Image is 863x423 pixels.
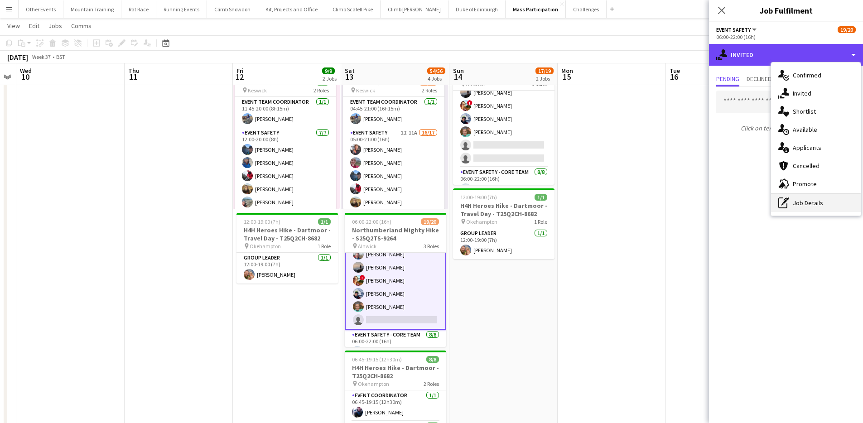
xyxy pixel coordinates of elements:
span: Jobs [48,22,62,30]
button: Rat Race [121,0,156,18]
app-job-card: 04:45-21:00 (16h15m)17/18 Keswick2 RolesEvent Team Coordinator1/104:45-21:00 (16h15m)[PERSON_NAME... [343,75,444,209]
app-card-role: Event Team Coordinator1/104:45-21:00 (16h15m)[PERSON_NAME] [343,97,444,128]
app-job-card: 12:00-19:00 (7h)1/1H4H Heroes Hike - Dartmoor - Travel Day - T25Q2CH-8682 Okehampton1 RoleGroup L... [236,213,338,284]
span: 06:00-22:00 (16h) [352,218,391,225]
h3: H4H Heroes Hike - Dartmoor - T25Q2CH-8682 [345,364,446,380]
span: 54/56 [427,67,445,74]
button: Mountain Training [63,0,121,18]
a: View [4,20,24,32]
p: Click on text input to invite a crew [709,120,863,136]
span: Okehampton [466,218,497,225]
span: 2 Roles [424,380,439,387]
span: 8/8 [426,356,439,363]
span: 1/1 [535,194,547,201]
button: Other Events [19,0,63,18]
button: Climb [PERSON_NAME] [381,0,448,18]
app-card-role: [PERSON_NAME][PERSON_NAME][PERSON_NAME][PERSON_NAME][PERSON_NAME]![PERSON_NAME][PERSON_NAME][PERS... [345,179,446,330]
span: 2 Roles [422,87,437,94]
app-card-role: Event Team Coordinator1/111:45-20:00 (8h15m)[PERSON_NAME] [235,97,336,128]
span: Week 37 [30,53,53,60]
div: Confirmed [771,66,861,84]
span: 14 [452,72,464,82]
span: ! [360,275,365,280]
div: Applicants [771,139,861,157]
div: Cancelled [771,157,861,175]
div: 11:45-20:00 (8h15m)8/8 Keswick2 RolesEvent Team Coordinator1/111:45-20:00 (8h15m)[PERSON_NAME]Eve... [235,75,336,209]
a: Jobs [45,20,66,32]
div: 4 Jobs [428,75,445,82]
button: Mass Participation [506,0,566,18]
span: ! [467,100,472,106]
div: 06:00-22:00 (16h) [716,34,856,40]
span: Keswick [248,87,267,94]
span: Keswick [356,87,375,94]
h3: H4H Heroes Hike - Dartmoor - Travel Day - T25Q2CH-8682 [453,202,554,218]
span: 17/19 [535,67,554,74]
h3: Job Fulfilment [709,5,863,16]
app-job-card: 06:00-22:00 (16h)19/20Northumberland Mighty Hike - S25Q2TS-9264 Alnwick3 Roles[PERSON_NAME][PERSO... [345,213,446,347]
span: Wed [20,67,32,75]
span: 13 [343,72,355,82]
span: Mon [561,67,573,75]
h3: H4H Heroes Hike - Dartmoor - Travel Day - T25Q2CH-8682 [236,226,338,242]
app-card-role: Event Safety1I11A16/1705:00-21:00 (16h)[PERSON_NAME][PERSON_NAME][PERSON_NAME][PERSON_NAME][PERSO... [343,128,444,369]
button: Kit, Projects and Office [258,0,325,18]
app-card-role: Group Leader1/112:00-19:00 (7h)[PERSON_NAME] [236,253,338,284]
span: 1 Role [534,218,547,225]
span: Event Safety [716,26,751,33]
span: 9/9 [322,67,335,74]
div: Available [771,120,861,139]
span: Sat [345,67,355,75]
div: [DATE] [7,53,28,62]
span: Fri [236,67,244,75]
span: Okehampton [250,243,281,250]
span: Comms [71,22,92,30]
button: Climb Snowdon [207,0,258,18]
app-card-role: Event Safety7/712:00-20:00 (8h)[PERSON_NAME][PERSON_NAME][PERSON_NAME][PERSON_NAME][PERSON_NAME] [235,128,336,237]
span: 12 [235,72,244,82]
div: 2 Jobs [536,75,553,82]
span: Declined [747,76,771,82]
div: 2 Jobs [323,75,337,82]
app-card-role: Event Coordinator1/106:45-19:15 (12h30m)[PERSON_NAME] [345,390,446,421]
button: Event Safety [716,26,758,33]
button: Climb Scafell Pike [325,0,381,18]
app-job-card: 12:00-19:00 (7h)1/1H4H Heroes Hike - Dartmoor - Travel Day - T25Q2CH-8682 Okehampton1 RoleGroup L... [453,188,554,259]
span: 12:00-19:00 (7h) [244,218,280,225]
span: View [7,22,20,30]
span: 15 [560,72,573,82]
app-card-role: Event Safety - Core Team8/806:00-22:00 (16h) [453,167,554,293]
span: Sun [453,67,464,75]
div: 06:00-22:00 (16h)16/18Northumberland Mighty Hike - S25Q2TS-9264 Alnwick3 RolesEvent Safety1I8A6/8... [453,51,554,185]
div: Shortlist [771,102,861,120]
span: Okehampton [358,380,389,387]
span: 11 [127,72,140,82]
span: 1/1 [318,218,331,225]
span: 2 Roles [313,87,329,94]
a: Comms [67,20,95,32]
h3: Northumberland Mighty Hike - S25Q2TS-9264 [345,226,446,242]
span: Tue [670,67,680,75]
span: 19/20 [838,26,856,33]
button: Duke of Edinburgh [448,0,506,18]
app-card-role: Event Safety1I8A6/806:00-22:00 (16h)[PERSON_NAME][PERSON_NAME][PERSON_NAME]![PERSON_NAME][PERSON_... [453,44,554,167]
app-card-role: Group Leader1/112:00-19:00 (7h)[PERSON_NAME] [453,228,554,259]
span: 1 Role [318,243,331,250]
div: Invited [771,84,861,102]
span: Pending [716,76,739,82]
div: Promote [771,175,861,193]
span: 3 Roles [424,243,439,250]
span: 19/20 [421,218,439,225]
span: 10 [19,72,32,82]
div: Job Details [771,194,861,212]
span: 06:45-19:15 (12h30m) [352,356,402,363]
span: Alnwick [358,243,376,250]
span: Edit [29,22,39,30]
div: Invited [709,44,863,66]
span: 16 [668,72,680,82]
button: Challenges [566,0,607,18]
span: 12:00-19:00 (7h) [460,194,497,201]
